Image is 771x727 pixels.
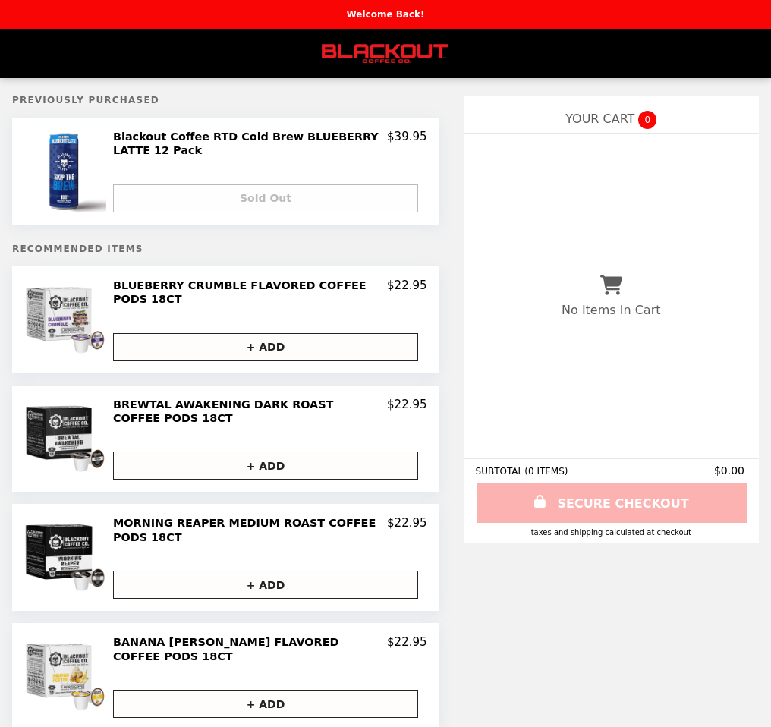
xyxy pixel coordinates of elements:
[387,279,427,307] p: $22.95
[113,130,387,158] h2: Blackout Coffee RTD Cold Brew BLUEBERRY LATTE 12 Pack
[562,303,660,317] p: No Items In Cart
[387,398,427,426] p: $22.95
[12,244,439,254] h5: Recommended Items
[113,279,387,307] h2: BLUEBERRY CRUMBLE FLAVORED COFFEE PODS 18CT
[24,635,110,718] img: BANANA FOSTER FLAVORED COFFEE PODS 18CT
[113,452,418,480] button: + ADD
[24,279,110,361] img: BLUEBERRY CRUMBLE FLAVORED COFFEE PODS 18CT
[12,95,439,105] h5: Previously Purchased
[113,690,418,718] button: + ADD
[322,38,449,69] img: Brand Logo
[387,635,427,663] p: $22.95
[476,528,747,537] div: Taxes and Shipping calculated at checkout
[638,111,656,129] span: 0
[565,112,634,126] span: YOUR CART
[387,130,427,158] p: $39.95
[113,571,418,599] button: + ADD
[524,466,568,477] span: ( 0 ITEMS )
[476,466,525,477] span: SUBTOTAL
[113,398,387,426] h2: BREWTAL AWAKENING DARK ROAST COFFEE PODS 18CT
[113,333,418,361] button: + ADD
[346,9,424,20] p: Welcome Back!
[113,635,387,663] h2: BANANA [PERSON_NAME] FLAVORED COFFEE PODS 18CT
[24,516,110,599] img: MORNING REAPER MEDIUM ROAST COFFEE PODS 18CT
[387,516,427,544] p: $22.95
[113,516,387,544] h2: MORNING REAPER MEDIUM ROAST COFFEE PODS 18CT
[24,398,110,480] img: BREWTAL AWAKENING DARK ROAST COFFEE PODS 18CT
[24,130,110,212] img: Blackout Coffee RTD Cold Brew BLUEBERRY LATTE 12 Pack
[714,464,747,477] span: $0.00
